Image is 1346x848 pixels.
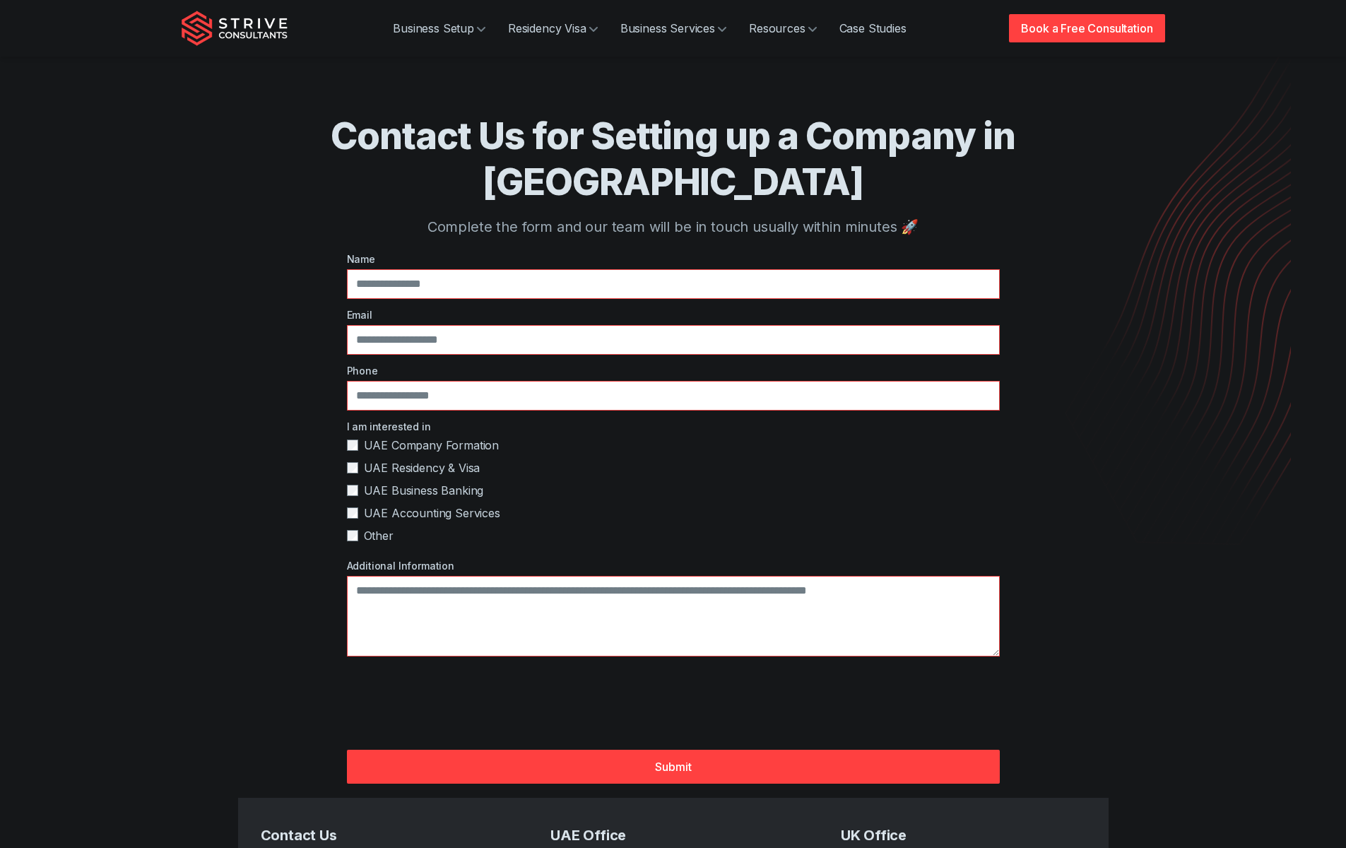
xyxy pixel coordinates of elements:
[347,530,358,541] input: Other
[382,14,497,42] a: Business Setup
[364,437,500,454] span: UAE Company Formation
[347,363,1000,378] label: Phone
[347,307,1000,322] label: Email
[347,678,562,733] iframe: reCAPTCHA
[347,485,358,496] input: UAE Business Banking
[347,750,1000,784] button: Submit
[347,419,1000,434] label: I am interested in
[347,252,1000,266] label: Name
[497,14,609,42] a: Residency Visa
[364,505,500,522] span: UAE Accounting Services
[364,459,480,476] span: UAE Residency & Visa
[347,507,358,519] input: UAE Accounting Services
[1009,14,1164,42] a: Book a Free Consultation
[841,826,1086,846] h5: UK Office
[261,826,506,846] h5: Contact Us
[238,216,1109,237] p: Complete the form and our team will be in touch usually within minutes 🚀
[550,826,796,846] h5: UAE Office
[238,113,1109,205] h1: Contact Us for Setting up a Company in [GEOGRAPHIC_DATA]
[609,14,738,42] a: Business Services
[347,558,1000,573] label: Additional Information
[364,527,394,544] span: Other
[738,14,828,42] a: Resources
[828,14,918,42] a: Case Studies
[182,11,288,46] img: Strive Consultants
[347,462,358,473] input: UAE Residency & Visa
[364,482,484,499] span: UAE Business Banking
[347,440,358,451] input: UAE Company Formation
